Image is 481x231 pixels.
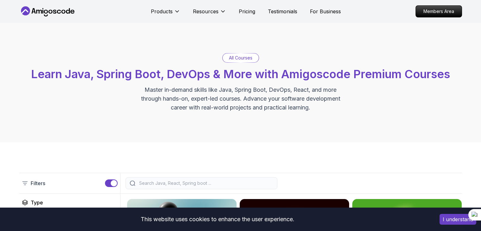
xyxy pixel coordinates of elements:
button: Resources [193,8,226,20]
a: For Business [310,8,341,15]
p: Master in-demand skills like Java, Spring Boot, DevOps, React, and more through hands-on, expert-... [134,85,347,112]
button: Products [151,8,180,20]
p: Filters [31,179,45,187]
button: Accept cookies [440,214,476,225]
a: Pricing [239,8,255,15]
p: Products [151,8,173,15]
p: Members Area [416,6,462,17]
input: Search Java, React, Spring boot ... [138,180,273,186]
a: Members Area [416,5,462,17]
p: Resources [193,8,219,15]
a: Testimonials [268,8,297,15]
div: This website uses cookies to enhance the user experience. [5,212,430,226]
span: Learn Java, Spring Boot, DevOps & More with Amigoscode Premium Courses [31,67,450,81]
h2: Type [31,199,43,206]
iframe: chat widget [442,191,481,222]
p: All Courses [229,55,252,61]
